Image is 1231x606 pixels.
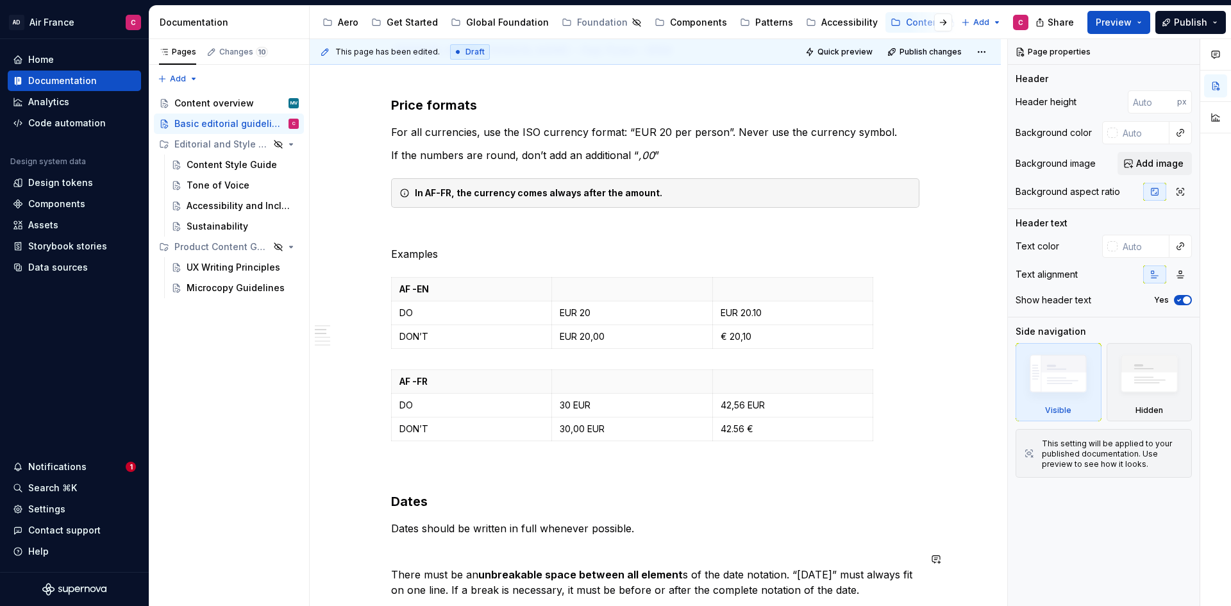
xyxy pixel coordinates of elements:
div: Accessibility and Inclusion [187,199,292,212]
div: Air France [29,16,74,29]
div: Microcopy Guidelines [187,282,285,294]
div: C [292,117,296,130]
p: 30,00 EUR [560,423,704,435]
button: Notifications1 [8,457,141,477]
div: Background color [1016,126,1092,139]
div: Editorial and Style Guidelines [174,138,269,151]
div: Content overview [174,97,254,110]
a: Basic editorial guidelinesC [154,114,304,134]
strong: In AF-FR, the currency comes always after the amount. [415,187,662,198]
h3: Dates [391,492,919,510]
div: Get Started [387,16,438,29]
a: Assets [8,215,141,235]
a: Global Foundation [446,12,554,33]
div: Content Style Guide [187,158,277,171]
button: Contact support [8,520,141,541]
button: Publish [1155,11,1226,34]
button: Preview [1087,11,1150,34]
a: Components [649,12,732,33]
a: Sustainability [166,216,304,237]
a: Storybook stories [8,236,141,257]
div: Search ⌘K [28,482,77,494]
div: Design tokens [28,176,93,189]
div: Visible [1016,343,1101,421]
input: Auto [1118,121,1169,144]
div: Header [1016,72,1048,85]
div: Product Content Guidelines [174,240,269,253]
div: Tone of Voice [187,179,249,192]
span: Publish changes [900,47,962,57]
div: Background image [1016,157,1096,170]
div: This setting will be applied to your published documentation. Use preview to see how it looks. [1042,439,1184,469]
span: Share [1048,16,1074,29]
a: Accessibility and Inclusion [166,196,304,216]
strong: unbreakable space between all element [478,568,683,581]
div: Text color [1016,240,1059,253]
div: Basic editorial guidelines [174,117,280,130]
button: Search ⌘K [8,478,141,498]
div: Home [28,53,54,66]
div: Notifications [28,460,87,473]
a: Analytics [8,92,141,112]
p: If the numbers are round, don’t add an additional “ ” [391,147,919,163]
div: Code automation [28,117,106,130]
div: Text alignment [1016,268,1078,281]
p: 42,56 EUR [721,399,865,412]
div: Patterns [755,16,793,29]
span: This page has been edited. [335,47,440,57]
div: AD [9,15,24,30]
p: € 20,10 [721,330,865,343]
p: DON’T [399,330,544,343]
p: Examples [391,246,919,262]
div: C [1018,17,1023,28]
button: Add [957,13,1005,31]
input: Auto [1128,90,1177,114]
p: DO [399,399,544,412]
a: Data sources [8,257,141,278]
a: Components [8,194,141,214]
span: Preview [1096,16,1132,29]
p: EUR 20,00 [560,330,704,343]
svg: Supernova Logo [42,583,106,596]
div: Sustainability [187,220,248,233]
div: Editorial and Style Guidelines [154,134,304,155]
div: Data sources [28,261,88,274]
span: 10 [256,47,268,57]
a: Microcopy Guidelines [166,278,304,298]
p: AF -FR [399,375,544,388]
span: Quick preview [817,47,873,57]
div: Global Foundation [466,16,549,29]
div: Show header text [1016,294,1091,307]
p: EUR 20 [560,307,704,319]
a: Content overviewMV [154,93,304,114]
div: Components [28,198,85,210]
button: Add image [1118,152,1192,175]
p: DON’T [399,423,544,435]
span: Add [170,74,186,84]
button: Add [154,70,202,88]
p: DO [399,307,544,319]
div: Documentation [160,16,304,29]
a: Patterns [735,12,798,33]
div: Assets [28,219,58,231]
p: px [1177,97,1187,107]
label: Yes [1154,295,1169,305]
div: MV [290,97,297,110]
span: Publish [1174,16,1207,29]
div: Aero [338,16,358,29]
div: Accessibility [821,16,878,29]
div: C [131,17,136,28]
a: Code automation [8,113,141,133]
p: 42.56 € [721,423,865,435]
p: Dates should be written in full whenever possible. [391,521,919,536]
a: Aero [317,12,364,33]
p: 30 EUR [560,399,704,412]
p: There must be an s of the date notation. “[DATE]” must always fit on one line. If a break is nece... [391,567,919,598]
div: Design system data [10,156,86,167]
a: Documentation [8,71,141,91]
button: Quick preview [801,43,878,61]
input: Auto [1118,235,1169,258]
button: Help [8,541,141,562]
button: ADAir FranceC [3,8,146,36]
a: Home [8,49,141,70]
